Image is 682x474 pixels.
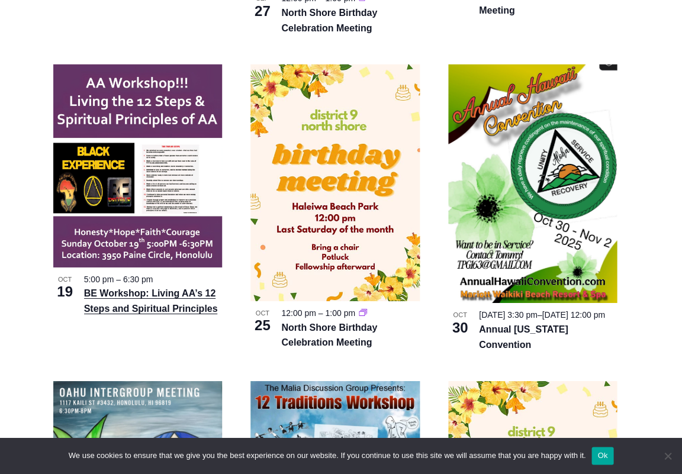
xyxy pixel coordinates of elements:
[479,308,617,322] div: –
[281,308,316,318] time: 12:00 pm
[448,310,472,320] span: Oct
[123,275,153,284] time: 6:30 pm
[479,324,568,350] a: Annual [US_STATE] Convention
[84,288,218,314] a: BE Workshop: Living AA’s 12 Steps and Spiritual Principles
[53,65,223,267] img: Screenshot_20250913_111039_Drive
[318,308,323,318] span: –
[69,450,586,462] span: We use cookies to ensure that we give you the best experience on our website. If you continue to ...
[53,275,77,285] span: Oct
[448,318,472,338] span: 30
[448,65,617,304] img: ConventionFlyer25-08-12_15-13-09-091
[250,65,420,301] img: bday meeting flyer.JPG
[281,8,377,33] a: North Shore Birthday Celebration Meeting
[250,1,274,21] span: 27
[479,310,538,320] span: [DATE] 3:30 pm
[542,310,604,320] span: [DATE] 12:00 pm
[84,275,114,284] time: 5:00 pm
[359,308,367,318] a: Event series: North Shore Birthday Celebration Meeting
[250,308,274,318] span: Oct
[53,282,77,302] span: 19
[116,275,121,284] span: –
[281,323,377,348] a: North Shore Birthday Celebration Meeting
[325,308,355,318] time: 1:00 pm
[591,447,613,465] button: Ok
[250,315,274,336] span: 25
[661,450,673,462] span: No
